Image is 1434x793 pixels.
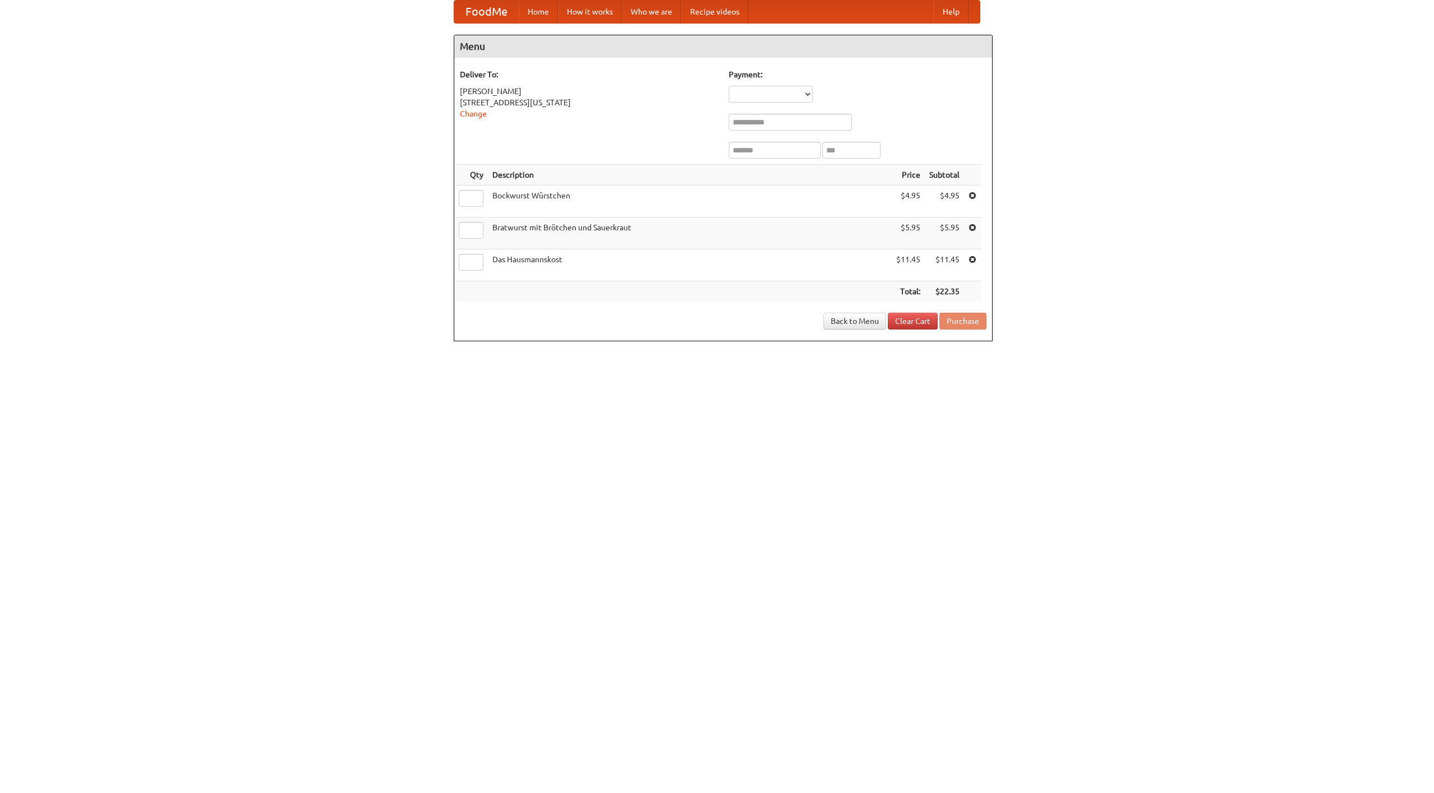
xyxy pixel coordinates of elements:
[925,165,964,186] th: Subtotal
[454,35,992,58] h4: Menu
[460,109,487,118] a: Change
[488,165,892,186] th: Description
[934,1,969,23] a: Help
[925,249,964,281] td: $11.45
[622,1,681,23] a: Who we are
[892,186,925,217] td: $4.95
[939,313,986,330] button: Purchase
[488,217,892,249] td: Bratwurst mit Brötchen und Sauerkraut
[925,186,964,217] td: $4.95
[519,1,558,23] a: Home
[460,86,718,97] div: [PERSON_NAME]
[558,1,622,23] a: How it works
[729,69,986,80] h5: Payment:
[892,281,925,302] th: Total:
[460,97,718,108] div: [STREET_ADDRESS][US_STATE]
[892,217,925,249] td: $5.95
[488,186,892,217] td: Bockwurst Würstchen
[454,1,519,23] a: FoodMe
[888,313,938,330] a: Clear Cart
[823,313,886,330] a: Back to Menu
[454,165,488,186] th: Qty
[460,69,718,80] h5: Deliver To:
[892,165,925,186] th: Price
[925,281,964,302] th: $22.35
[681,1,748,23] a: Recipe videos
[892,249,925,281] td: $11.45
[488,249,892,281] td: Das Hausmannskost
[925,217,964,249] td: $5.95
